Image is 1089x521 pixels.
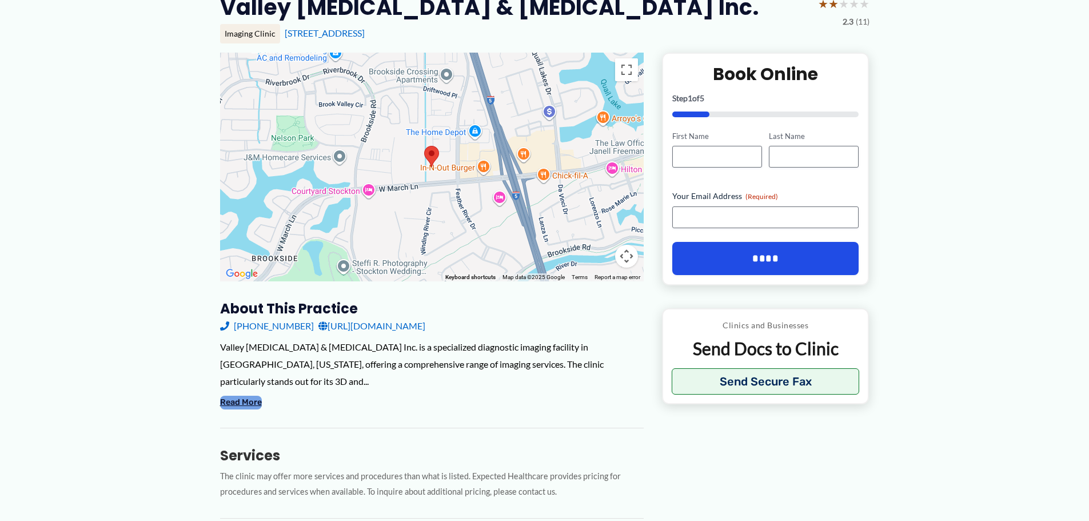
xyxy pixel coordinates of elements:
h2: Book Online [672,63,859,85]
a: Terms (opens in new tab) [572,274,588,280]
div: Valley [MEDICAL_DATA] & [MEDICAL_DATA] Inc. is a specialized diagnostic imaging facility in [GEOG... [220,339,644,389]
h3: Services [220,447,644,464]
img: Google [223,267,261,281]
p: Send Docs to Clinic [672,337,860,360]
a: Open this area in Google Maps (opens a new window) [223,267,261,281]
p: Step of [672,94,859,102]
label: Last Name [769,131,859,142]
button: Send Secure Fax [672,368,860,395]
h3: About this practice [220,300,644,317]
label: First Name [672,131,762,142]
span: 5 [700,93,704,103]
a: [PHONE_NUMBER] [220,317,314,335]
a: [URL][DOMAIN_NAME] [318,317,425,335]
label: Your Email Address [672,190,859,202]
span: (Required) [745,192,778,201]
button: Keyboard shortcuts [445,273,496,281]
a: Report a map error [595,274,640,280]
button: Read More [220,396,262,409]
button: Map camera controls [615,245,638,268]
button: Toggle fullscreen view [615,58,638,81]
a: [STREET_ADDRESS] [285,27,365,38]
span: (11) [856,14,869,29]
p: The clinic may offer more services and procedures than what is listed. Expected Healthcare provid... [220,469,644,500]
span: 1 [688,93,692,103]
span: 2.3 [843,14,853,29]
p: Clinics and Businesses [672,318,860,333]
span: Map data ©2025 Google [502,274,565,280]
div: Imaging Clinic [220,24,280,43]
